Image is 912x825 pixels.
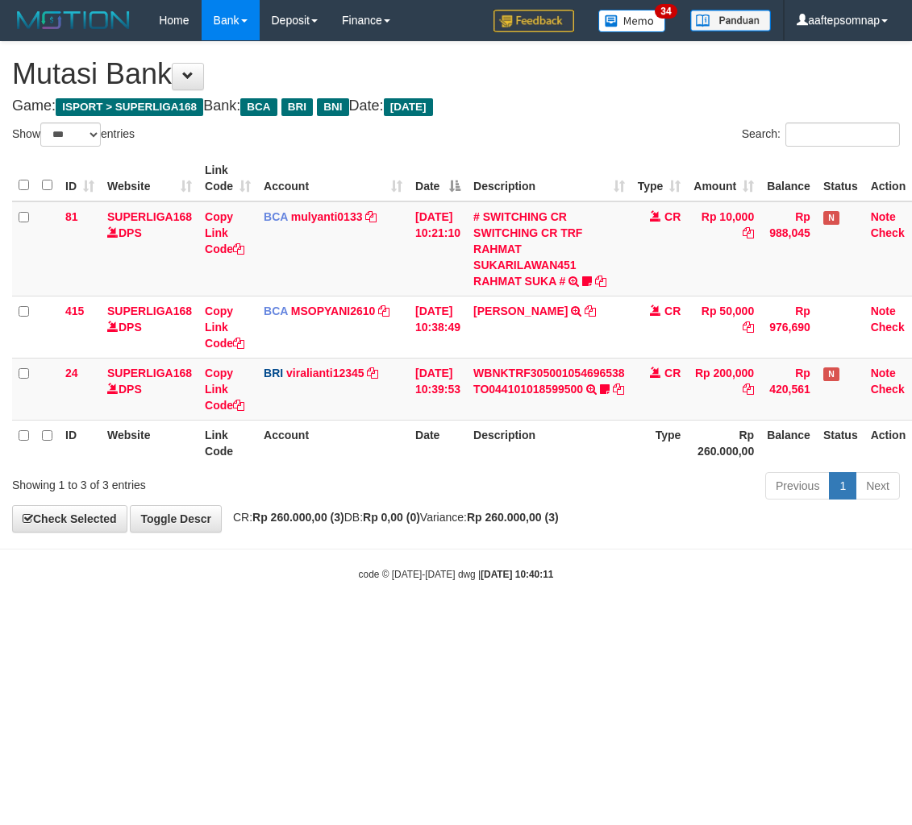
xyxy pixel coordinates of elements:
[198,420,257,466] th: Link Code
[363,511,420,524] strong: Rp 0,00 (0)
[687,201,760,296] td: Rp 10,000
[365,210,377,223] a: Copy mulyanti0133 to clipboard
[409,201,467,296] td: [DATE] 10:21:10
[760,358,817,420] td: Rp 420,561
[317,98,348,116] span: BNI
[743,321,754,334] a: Copy Rp 50,000 to clipboard
[760,155,817,201] th: Balance
[40,122,101,147] select: Showentries
[664,305,681,317] span: CR
[107,305,192,317] a: SUPERLIGA168
[655,4,677,19] span: 34
[12,58,900,90] h1: Mutasi Bank
[281,98,313,116] span: BRI
[823,211,839,225] span: Has Note
[101,420,198,466] th: Website
[240,98,277,116] span: BCA
[409,296,467,358] td: [DATE] 10:38:49
[107,210,192,223] a: SUPERLIGA168
[871,305,896,317] a: Note
[198,155,257,201] th: Link Code: activate to sort column ascending
[664,210,681,223] span: CR
[687,358,760,420] td: Rp 200,000
[12,98,900,114] h4: Game: Bank: Date:
[473,305,568,317] a: [PERSON_NAME]
[409,155,467,201] th: Date: activate to sort column descending
[205,210,244,255] a: Copy Link Code
[264,367,283,379] span: BRI
[856,472,900,500] a: Next
[631,155,688,201] th: Type: activate to sort column ascending
[291,210,363,223] a: mulyanti0133
[56,98,203,116] span: ISPORT > SUPERLIGA168
[359,569,554,580] small: code © [DATE]-[DATE] dwg |
[378,305,389,317] a: Copy MSOPYANI2610 to clipboard
[205,305,244,350] a: Copy Link Code
[384,98,433,116] span: [DATE]
[687,155,760,201] th: Amount: activate to sort column ascending
[871,383,905,396] a: Check
[598,10,666,32] img: Button%20Memo.svg
[743,383,754,396] a: Copy Rp 200,000 to clipboard
[613,383,624,396] a: Copy WBNKTRF305001054696538 TO044101018599500 to clipboard
[871,226,905,239] a: Check
[687,420,760,466] th: Rp 260.000,00
[785,122,900,147] input: Search:
[257,155,409,201] th: Account: activate to sort column ascending
[871,367,896,379] a: Note
[829,472,856,500] a: 1
[585,305,596,317] a: Copy USMAN JAELANI to clipboard
[409,420,467,466] th: Date
[286,367,364,379] a: viralianti12345
[760,420,817,466] th: Balance
[409,358,467,420] td: [DATE] 10:39:53
[101,201,198,296] td: DPS
[59,155,101,201] th: ID: activate to sort column ascending
[12,471,368,493] div: Showing 1 to 3 of 3 entries
[291,305,376,317] a: MSOPYANI2610
[473,210,582,288] a: # SWITCHING CR SWITCHING CR TRF RAHMAT SUKARILAWAN451 RAHMAT SUKA #
[631,420,688,466] th: Type
[467,155,631,201] th: Description: activate to sort column ascending
[12,122,135,147] label: Show entries
[65,210,78,223] span: 81
[743,226,754,239] a: Copy Rp 10,000 to clipboard
[264,305,288,317] span: BCA
[817,155,864,201] th: Status
[264,210,288,223] span: BCA
[12,505,127,533] a: Check Selected
[595,275,606,288] a: Copy # SWITCHING CR SWITCHING CR TRF RAHMAT SUKARILAWAN451 RAHMAT SUKA # to clipboard
[823,367,839,381] span: Has Note
[59,420,101,466] th: ID
[101,296,198,358] td: DPS
[257,420,409,466] th: Account
[467,420,631,466] th: Description
[130,505,222,533] a: Toggle Descr
[871,210,896,223] a: Note
[871,321,905,334] a: Check
[481,569,553,580] strong: [DATE] 10:40:11
[473,367,625,396] a: WBNKTRF305001054696538 TO044101018599500
[817,420,864,466] th: Status
[12,8,135,32] img: MOTION_logo.png
[742,122,900,147] label: Search:
[765,472,830,500] a: Previous
[467,511,559,524] strong: Rp 260.000,00 (3)
[493,10,574,32] img: Feedback.jpg
[225,511,559,524] span: CR: DB: Variance:
[101,155,198,201] th: Website: activate to sort column ascending
[760,296,817,358] td: Rp 976,690
[101,358,198,420] td: DPS
[687,296,760,358] td: Rp 50,000
[664,367,681,379] span: CR
[107,367,192,379] a: SUPERLIGA168
[65,305,84,317] span: 415
[367,367,378,379] a: Copy viralianti12345 to clipboard
[65,367,78,379] span: 24
[252,511,344,524] strong: Rp 260.000,00 (3)
[690,10,771,31] img: panduan.png
[760,201,817,296] td: Rp 988,045
[205,367,244,412] a: Copy Link Code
